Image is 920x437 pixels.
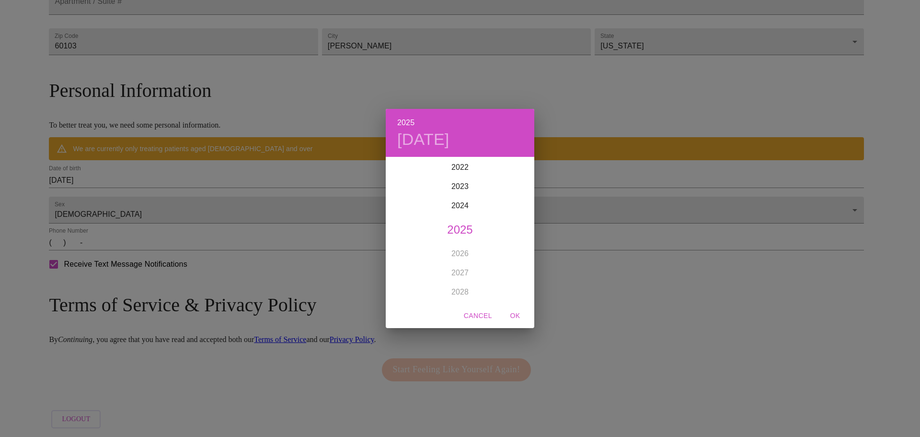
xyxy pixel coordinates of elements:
span: Cancel [464,310,492,322]
button: OK [500,307,530,325]
button: Cancel [460,307,496,325]
button: 2025 [397,116,414,130]
div: 2022 [386,158,534,177]
div: 2025 [386,220,534,239]
div: 2023 [386,177,534,196]
span: OK [504,310,527,322]
div: 2024 [386,196,534,215]
button: [DATE] [397,130,449,150]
